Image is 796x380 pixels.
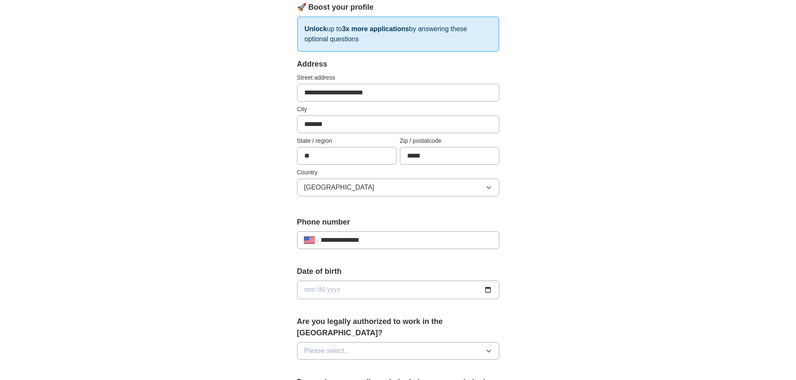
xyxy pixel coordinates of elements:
[400,136,499,145] label: Zip / postalcode
[304,182,375,193] span: [GEOGRAPHIC_DATA]
[304,346,350,356] span: Please select...
[297,105,499,114] label: City
[342,25,409,32] strong: 3x more applications
[297,2,499,13] div: 🚀 Boost your profile
[297,266,499,277] label: Date of birth
[297,136,397,145] label: State / region
[297,342,499,360] button: Please select...
[305,25,327,32] strong: Unlock
[297,316,499,339] label: Are you legally authorized to work in the [GEOGRAPHIC_DATA]?
[297,179,499,196] button: [GEOGRAPHIC_DATA]
[297,168,499,177] label: Country
[297,217,499,228] label: Phone number
[297,73,499,82] label: Street address
[297,16,499,52] p: up to by answering these optional questions
[297,59,499,70] div: Address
